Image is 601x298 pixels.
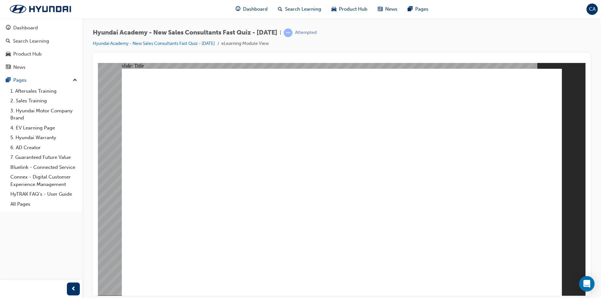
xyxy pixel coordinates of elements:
span: Pages [415,5,428,13]
a: news-iconNews [373,3,403,16]
div: Product Hub [13,50,42,58]
span: search-icon [278,5,282,13]
span: Search Learning [285,5,321,13]
a: pages-iconPages [403,3,434,16]
a: 3. Hyundai Motor Company Brand [8,106,80,123]
a: Connex - Digital Customer Experience Management [8,172,80,189]
span: news-icon [6,65,11,70]
span: guage-icon [236,5,240,13]
a: News [3,61,80,73]
button: CA [586,4,598,15]
span: up-icon [73,76,77,85]
span: | [280,29,281,36]
img: Trak [3,2,78,16]
span: Product Hub [339,5,367,13]
a: guage-iconDashboard [230,3,273,16]
span: car-icon [6,51,11,57]
div: Search Learning [13,37,49,45]
a: 5. Hyundai Warranty [8,133,80,143]
a: search-iconSearch Learning [273,3,326,16]
a: All Pages [8,199,80,209]
button: Pages [3,74,80,86]
a: 6. AD Creator [8,143,80,153]
div: Dashboard [13,24,38,32]
a: Dashboard [3,22,80,34]
span: Dashboard [243,5,268,13]
a: 2. Sales Training [8,96,80,106]
a: Product Hub [3,48,80,60]
a: HyTRAK FAQ's - User Guide [8,189,80,199]
div: News [13,64,26,71]
span: CA [589,5,596,13]
span: car-icon [332,5,336,13]
span: Hyundai Academy - New Sales Consultants Fast Quiz - [DATE] [93,29,277,36]
span: guage-icon [6,25,11,31]
a: 7. Guaranteed Future Value [8,152,80,162]
a: 1. Aftersales Training [8,86,80,96]
a: car-iconProduct Hub [326,3,373,16]
span: pages-icon [408,5,413,13]
div: Pages [13,77,26,84]
a: Search Learning [3,35,80,47]
span: news-icon [378,5,383,13]
li: eLearning Module View [221,40,269,47]
span: News [385,5,397,13]
div: Attempted [295,30,317,36]
a: 4. EV Learning Page [8,123,80,133]
div: Open Intercom Messenger [579,276,595,292]
span: prev-icon [71,285,76,293]
a: Bluelink - Connected Service [8,162,80,172]
span: search-icon [6,38,10,44]
button: DashboardSearch LearningProduct HubNews [3,21,80,74]
a: Hyundai Academy - New Sales Consultants Fast Quiz - [DATE] [93,41,215,46]
span: pages-icon [6,77,11,83]
span: learningRecordVerb_ATTEMPT-icon [284,28,292,37]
